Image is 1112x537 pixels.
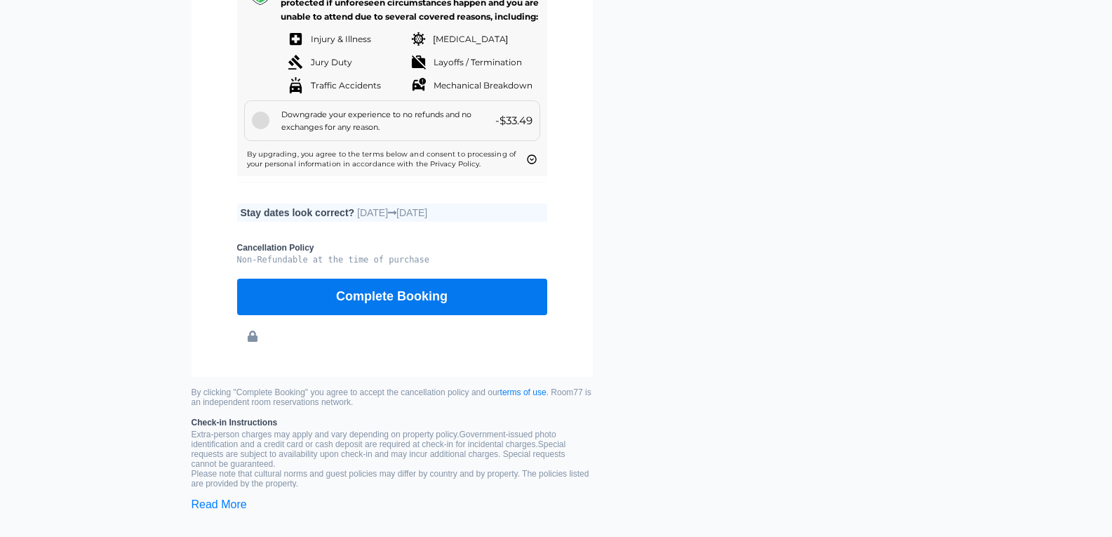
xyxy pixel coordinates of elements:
ul: Please note that cultural norms and guest policies may differ by country and by property. The pol... [192,469,593,489]
pre: Non-Refundable at the time of purchase [237,255,547,265]
button: Complete Booking [237,279,547,315]
p: Extra-person charges may apply and vary depending on property policy. Government-issued photo ide... [192,430,593,469]
a: terms of use [500,387,547,397]
b: Cancellation Policy [237,243,547,253]
span: [DATE] [DATE] [357,207,427,218]
small: By clicking "Complete Booking" you agree to accept the cancellation policy and our . Room77 is an... [192,387,593,407]
b: Check-in Instructions [192,418,593,427]
b: Stay dates look correct? [241,207,355,218]
a: Read More [192,498,247,510]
